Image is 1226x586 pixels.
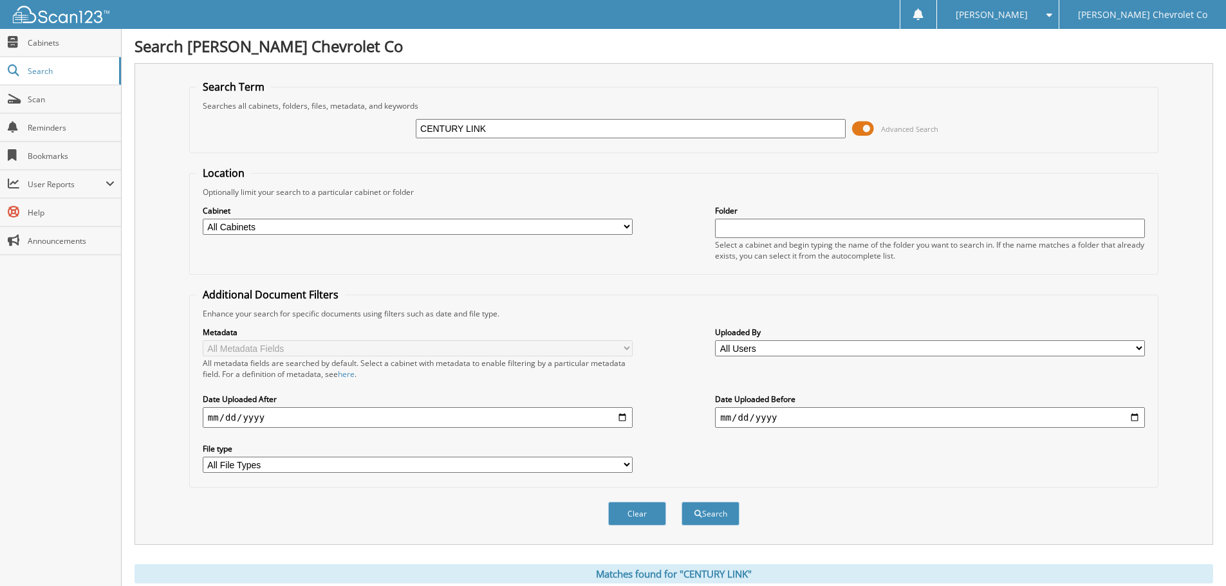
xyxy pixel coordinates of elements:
input: end [715,407,1145,428]
span: Advanced Search [881,124,938,134]
span: [PERSON_NAME] [956,11,1028,19]
label: Metadata [203,327,633,338]
img: scan123-logo-white.svg [13,6,109,23]
span: Search [28,66,113,77]
legend: Additional Document Filters [196,288,345,302]
div: Matches found for "CENTURY LINK" [135,564,1213,583]
legend: Search Term [196,80,271,94]
label: Uploaded By [715,327,1145,338]
label: Cabinet [203,205,633,216]
span: User Reports [28,179,106,190]
span: Bookmarks [28,151,115,161]
label: Date Uploaded Before [715,394,1145,405]
div: Enhance your search for specific documents using filters such as date and file type. [196,308,1151,319]
input: start [203,407,633,428]
label: File type [203,443,633,454]
div: Searches all cabinets, folders, files, metadata, and keywords [196,100,1151,111]
a: here [338,369,355,380]
label: Date Uploaded After [203,394,633,405]
div: All metadata fields are searched by default. Select a cabinet with metadata to enable filtering b... [203,358,633,380]
span: Announcements [28,235,115,246]
label: Folder [715,205,1145,216]
button: Search [682,502,739,526]
div: Optionally limit your search to a particular cabinet or folder [196,187,1151,197]
span: Scan [28,94,115,105]
span: Cabinets [28,37,115,48]
span: Help [28,207,115,218]
span: Reminders [28,122,115,133]
span: [PERSON_NAME] Chevrolet Co [1078,11,1207,19]
h1: Search [PERSON_NAME] Chevrolet Co [135,35,1213,57]
div: Select a cabinet and begin typing the name of the folder you want to search in. If the name match... [715,239,1145,261]
button: Clear [608,502,666,526]
legend: Location [196,166,251,180]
